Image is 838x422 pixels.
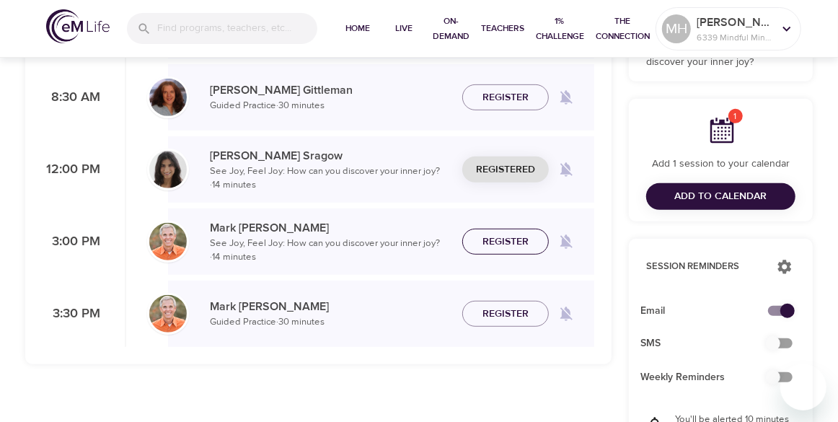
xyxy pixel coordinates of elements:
div: MH [662,14,691,43]
span: Remind me when a class goes live every Thursday at 8:30 AM [549,80,583,115]
span: Register [482,233,529,251]
iframe: Button to launch messaging window [780,364,826,410]
p: Guided Practice · 30 minutes [210,315,451,330]
p: Mark [PERSON_NAME] [210,219,451,237]
span: Remind me when a class goes live every Thursday at 12:00 PM [549,152,583,187]
button: Registered [462,157,549,183]
span: On-Demand [433,14,469,44]
p: Mark [PERSON_NAME] [210,298,451,315]
p: 12:00 PM [43,160,100,180]
p: See Joy, Feel Joy: How can you discover your inner joy? · 14 minutes [210,237,451,265]
img: Mark_Pirtle-min.jpg [149,295,187,333]
p: 6339 Mindful Minutes [697,31,773,44]
span: Home [340,21,375,36]
span: Register [482,89,529,107]
img: Cindy2%20031422%20blue%20filter%20hi-res.jpg [149,79,187,116]
span: Remind me when a class goes live every Thursday at 3:00 PM [549,224,583,259]
button: Add to Calendar [646,183,795,210]
img: logo [46,9,110,43]
span: Registered [476,161,535,179]
p: [PERSON_NAME] Sragow [210,147,451,164]
span: Register [482,305,529,323]
p: 8:30 AM [43,88,100,107]
p: 3:30 PM [43,304,100,324]
p: Add 1 session to your calendar [646,157,795,172]
span: The Connection [596,14,650,44]
span: Weekly Reminders [640,370,778,385]
span: SMS [640,336,778,351]
p: [PERSON_NAME] Gittleman [210,82,451,99]
p: [PERSON_NAME] back East [697,14,773,31]
img: Lara_Sragow-min.jpg [149,151,187,188]
p: Session Reminders [646,260,762,274]
span: 1 [728,109,743,123]
span: Teachers [481,21,524,36]
img: Mark_Pirtle-min.jpg [149,223,187,260]
button: Register [462,229,549,255]
button: Register [462,301,549,328]
p: 3:00 PM [43,232,100,252]
span: 1% Challenge [536,14,584,44]
p: See Joy, Feel Joy: How can you discover your inner joy? · 14 minutes [210,164,451,193]
button: Register [462,84,549,111]
input: Find programs, teachers, etc... [157,13,317,44]
p: Guided Practice · 30 minutes [210,99,451,113]
span: Live [387,21,421,36]
span: Email [640,304,778,319]
span: Remind me when a class goes live every Thursday at 3:30 PM [549,296,583,331]
span: Add to Calendar [675,188,767,206]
